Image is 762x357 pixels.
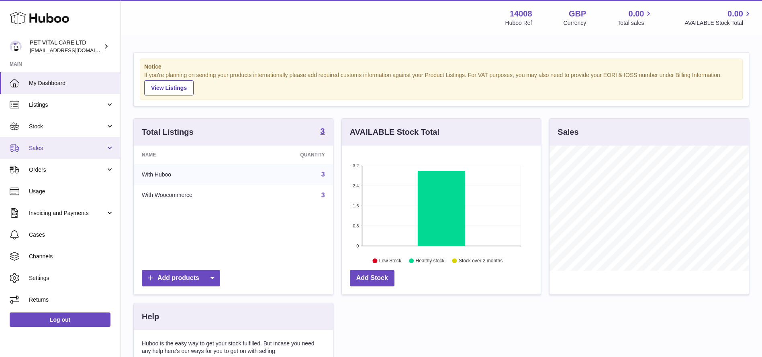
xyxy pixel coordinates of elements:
th: Name [134,146,257,164]
a: 3 [321,171,325,178]
strong: Notice [144,63,738,71]
text: Healthy stock [415,258,445,264]
text: 1.6 [353,203,359,208]
div: Huboo Ref [505,19,532,27]
h3: AVAILABLE Stock Total [350,127,439,138]
span: Stock [29,123,106,130]
text: 0.8 [353,223,359,228]
div: Currency [564,19,586,27]
text: 3.2 [353,163,359,168]
span: Cases [29,231,114,239]
span: 0.00 [727,8,743,19]
span: AVAILABLE Stock Total [684,19,752,27]
img: petvitalcare@gmail.com [10,41,22,53]
span: Settings [29,274,114,282]
a: Add Stock [350,270,394,286]
span: Usage [29,188,114,195]
span: Orders [29,166,106,174]
strong: GBP [569,8,586,19]
a: Add products [142,270,220,286]
h3: Total Listings [142,127,194,138]
strong: 14008 [510,8,532,19]
text: Low Stock [379,258,402,264]
span: 0.00 [629,8,644,19]
h3: Sales [558,127,578,138]
div: PET VITAL CARE LTD [30,39,102,54]
span: Invoicing and Payments [29,209,106,217]
span: My Dashboard [29,79,114,87]
a: 0.00 AVAILABLE Stock Total [684,8,752,27]
span: Listings [29,101,106,109]
a: 3 [321,127,325,137]
span: Channels [29,253,114,260]
td: With Woocommerce [134,185,257,206]
p: Huboo is the easy way to get your stock fulfilled. But incase you need any help here's our ways f... [142,340,325,355]
span: Sales [29,144,106,152]
td: With Huboo [134,164,257,185]
div: If you're planning on sending your products internationally please add required customs informati... [144,71,738,95]
a: 0.00 Total sales [617,8,653,27]
text: Stock over 2 months [459,258,503,264]
a: 3 [321,192,325,199]
h3: Help [142,311,159,322]
span: [EMAIL_ADDRESS][DOMAIN_NAME] [30,47,118,53]
span: Returns [29,296,114,304]
th: Quantity [257,146,333,164]
a: View Listings [144,80,194,95]
strong: 3 [321,127,325,135]
text: 0 [356,243,359,248]
a: Log out [10,312,110,327]
text: 2.4 [353,183,359,188]
span: Total sales [617,19,653,27]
